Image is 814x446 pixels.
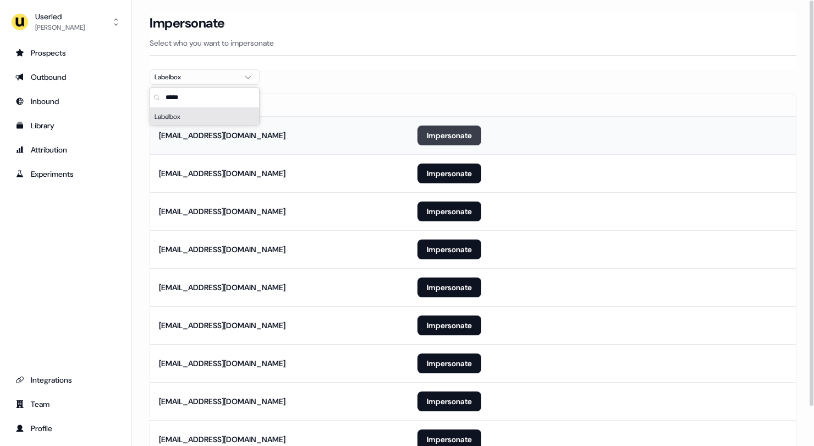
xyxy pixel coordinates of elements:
div: Prospects [15,47,116,58]
a: Go to templates [9,117,123,134]
div: [EMAIL_ADDRESS][DOMAIN_NAME] [159,130,285,141]
div: Library [15,120,116,131]
a: Go to prospects [9,44,123,62]
button: Impersonate [417,126,481,145]
div: Attribution [15,144,116,155]
div: [EMAIL_ADDRESS][DOMAIN_NAME] [159,282,285,293]
a: Go to Inbound [9,93,123,110]
a: Go to integrations [9,371,123,389]
a: Go to experiments [9,165,123,183]
a: Go to team [9,395,123,413]
div: [EMAIL_ADDRESS][DOMAIN_NAME] [159,396,285,407]
div: Team [15,399,116,410]
h3: Impersonate [150,15,225,31]
button: Impersonate [417,202,481,221]
div: Inbound [15,96,116,107]
div: Userled [35,11,85,22]
div: Integrations [15,374,116,385]
div: Outbound [15,72,116,83]
button: Impersonate [417,278,481,297]
div: [PERSON_NAME] [35,22,85,33]
div: [EMAIL_ADDRESS][DOMAIN_NAME] [159,168,285,179]
button: Impersonate [417,240,481,259]
div: Profile [15,423,116,434]
div: Labelbox [150,108,259,126]
button: Impersonate [417,316,481,335]
p: Select who you want to impersonate [150,37,796,48]
div: Labelbox [155,72,237,83]
button: Impersonate [417,164,481,183]
div: [EMAIL_ADDRESS][DOMAIN_NAME] [159,358,285,369]
th: Email [150,94,409,116]
div: [EMAIL_ADDRESS][DOMAIN_NAME] [159,206,285,217]
div: [EMAIL_ADDRESS][DOMAIN_NAME] [159,244,285,255]
button: Labelbox [150,69,260,85]
div: [EMAIL_ADDRESS][DOMAIN_NAME] [159,320,285,331]
button: Userled[PERSON_NAME] [9,9,123,35]
button: Impersonate [417,353,481,373]
a: Go to profile [9,420,123,437]
a: Go to outbound experience [9,68,123,86]
div: Experiments [15,168,116,180]
a: Go to attribution [9,141,123,159]
div: [EMAIL_ADDRESS][DOMAIN_NAME] [159,434,285,445]
button: Impersonate [417,391,481,411]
